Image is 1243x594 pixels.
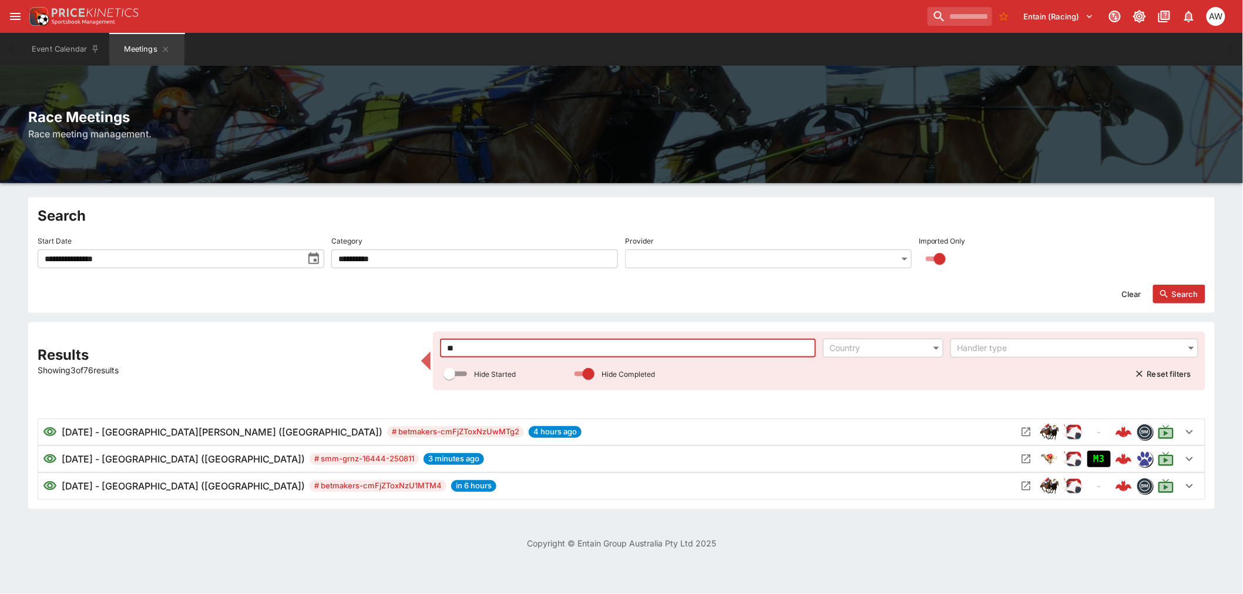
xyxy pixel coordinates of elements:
[26,5,49,28] img: PriceKinetics Logo
[38,207,1205,225] h2: Search
[1064,423,1083,441] div: ParallelRacing Handler
[1087,478,1111,494] div: No Jetbet
[1178,6,1200,27] button: Notifications
[995,7,1013,26] button: No Bookmarks
[1064,423,1083,441] img: racing.png
[958,342,1180,354] div: Handler type
[303,248,324,269] button: toggle date time picker
[62,479,305,493] h6: [DATE] - [GEOGRAPHIC_DATA] ([GEOGRAPHIC_DATA])
[28,108,1215,126] h2: Race Meetings
[1064,477,1083,495] img: racing.png
[1137,451,1153,467] div: grnz
[1129,6,1150,27] button: Toggle light/dark mode
[1137,424,1153,440] img: betmakers.png
[310,453,419,465] span: # smm-grnz-16444-250811
[1040,477,1059,495] img: horse_racing.png
[1114,285,1148,303] button: Clear
[331,236,362,246] p: Category
[1040,450,1059,468] div: greyhound_racing
[1116,451,1132,467] img: logo-cerberus--red.svg
[28,127,1215,141] h6: Race meeting management.
[1207,7,1225,26] div: Amanda Whitta
[1017,423,1036,441] button: Open Meeting
[387,426,524,438] span: # betmakers-cmFjZToxNzUwMTg2
[109,33,184,66] button: Meetings
[43,425,57,439] svg: Visible
[919,236,966,246] p: Imported Only
[43,479,57,493] svg: Visible
[1203,4,1229,29] button: Amanda Whitta
[1158,424,1174,440] svg: Live
[38,236,72,246] p: Start Date
[1137,424,1153,440] div: betmakers
[62,452,305,466] h6: [DATE] - [GEOGRAPHIC_DATA] ([GEOGRAPHIC_DATA])
[1040,423,1059,441] div: horse_racing
[451,480,496,492] span: in 6 hours
[1158,451,1174,467] svg: Live
[310,480,446,492] span: # betmakers-cmFjZToxNzU1MTM4
[1116,478,1132,494] img: logo-cerberus--red.svg
[1158,478,1174,494] svg: Live
[43,452,57,466] svg: Visible
[52,8,139,17] img: PriceKinetics
[1087,451,1111,467] div: Imported to Jetbet as OPEN
[602,369,655,379] p: Hide Completed
[1154,6,1175,27] button: Documentation
[1064,477,1083,495] div: ParallelRacing Handler
[928,7,992,26] input: search
[1116,424,1132,440] img: logo-cerberus--red.svg
[1017,450,1036,468] button: Open Meeting
[1087,424,1111,440] div: No Jetbet
[52,19,115,25] img: Sportsbook Management
[529,426,582,438] span: 4 hours ago
[1137,478,1153,494] img: betmakers.png
[62,425,382,439] h6: [DATE] - [GEOGRAPHIC_DATA][PERSON_NAME] ([GEOGRAPHIC_DATA])
[5,6,26,27] button: open drawer
[1128,365,1198,383] button: Reset filters
[830,342,925,354] div: Country
[1064,450,1083,468] img: racing.png
[1104,6,1126,27] button: Connected to PK
[1017,477,1036,495] button: Open Meeting
[1064,450,1083,468] div: ParallelRacing Handler
[424,453,484,465] span: 3 minutes ago
[625,236,654,246] p: Provider
[1153,285,1205,303] button: Search
[38,364,414,376] p: Showing 3 of 76 results
[1040,477,1059,495] div: horse_racing
[1017,7,1101,26] button: Select Tenant
[1137,478,1153,494] div: betmakers
[38,346,414,364] h2: Results
[1137,451,1153,467] img: grnz.png
[474,369,516,379] p: Hide Started
[1040,450,1059,468] img: greyhound_racing.png
[1040,423,1059,441] img: horse_racing.png
[25,33,107,66] button: Event Calendar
